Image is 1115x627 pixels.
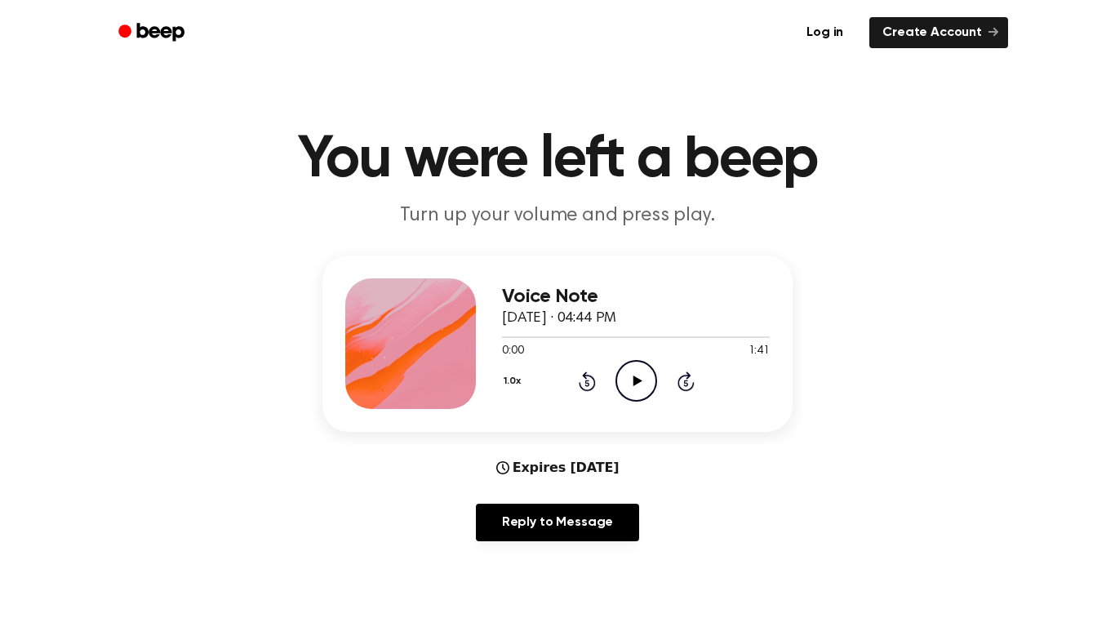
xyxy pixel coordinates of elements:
a: Beep [107,17,199,49]
a: Create Account [869,17,1008,48]
h1: You were left a beep [140,131,975,189]
span: [DATE] · 04:44 PM [502,311,616,326]
h3: Voice Note [502,286,770,308]
span: 1:41 [749,343,770,360]
p: Turn up your volume and press play. [244,202,871,229]
a: Reply to Message [476,504,639,541]
button: 1.0x [502,367,526,395]
span: 0:00 [502,343,523,360]
a: Log in [790,14,860,51]
div: Expires [DATE] [496,458,620,478]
